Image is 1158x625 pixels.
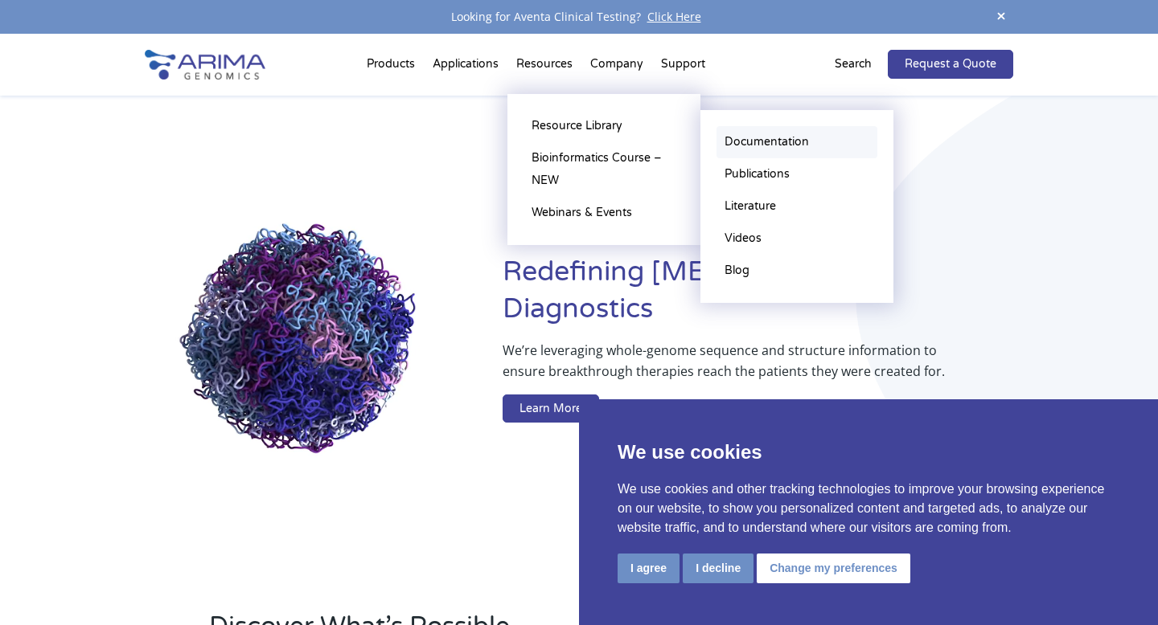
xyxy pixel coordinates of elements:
div: Looking for Aventa Clinical Testing? [145,6,1013,27]
a: Blog [717,255,877,287]
a: Request a Quote [888,50,1013,79]
a: Publications [717,158,877,190]
a: Videos [717,223,877,255]
a: Learn More [503,394,599,423]
a: Click Here [641,9,708,24]
a: Resource Library [524,110,684,142]
button: Change my preferences [757,554,910,583]
p: We’re leveraging whole-genome sequence and structure information to ensure breakthrough therapies... [503,340,949,394]
a: Literature [717,190,877,223]
button: I agree [618,554,680,583]
img: Arima-Genomics-logo [145,50,265,80]
button: I decline [683,554,754,583]
p: We use cookies and other tracking technologies to improve your browsing experience on our website... [618,480,1119,537]
a: Bioinformatics Course – NEW [524,142,684,197]
a: Documentation [717,126,877,158]
p: Search [835,54,872,75]
p: We use cookies [618,438,1119,467]
h1: Redefining [MEDICAL_DATA] Diagnostics [503,254,1013,340]
a: Webinars & Events [524,197,684,229]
